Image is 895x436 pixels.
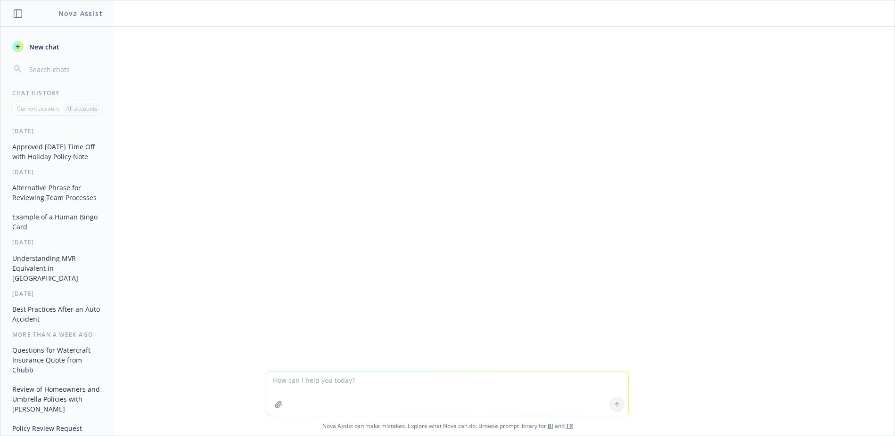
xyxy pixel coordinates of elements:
[1,238,114,246] div: [DATE]
[8,38,106,55] button: New chat
[27,42,59,52] span: New chat
[1,331,114,339] div: More than a week ago
[8,342,106,378] button: Questions for Watercraft Insurance Quote from Chubb
[566,422,573,430] a: TR
[58,8,103,18] h1: Nova Assist
[8,420,106,436] button: Policy Review Request
[8,381,106,417] button: Review of Homeowners and Umbrella Policies with [PERSON_NAME]
[1,127,114,135] div: [DATE]
[1,168,114,176] div: [DATE]
[1,290,114,298] div: [DATE]
[66,105,98,113] p: All accounts
[8,139,106,164] button: Approved [DATE] Time Off with Holiday Policy Note
[548,422,553,430] a: BI
[1,89,114,97] div: Chat History
[8,180,106,205] button: Alternative Phrase for Reviewing Team Processes
[8,209,106,234] button: Example of a Human Bingo Card
[17,105,59,113] p: Current account
[27,63,102,76] input: Search chats
[8,301,106,327] button: Best Practices After an Auto Accident
[8,250,106,286] button: Understanding MVR Equivalent in [GEOGRAPHIC_DATA]
[4,416,891,436] span: Nova Assist can make mistakes. Explore what Nova can do: Browse prompt library for and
